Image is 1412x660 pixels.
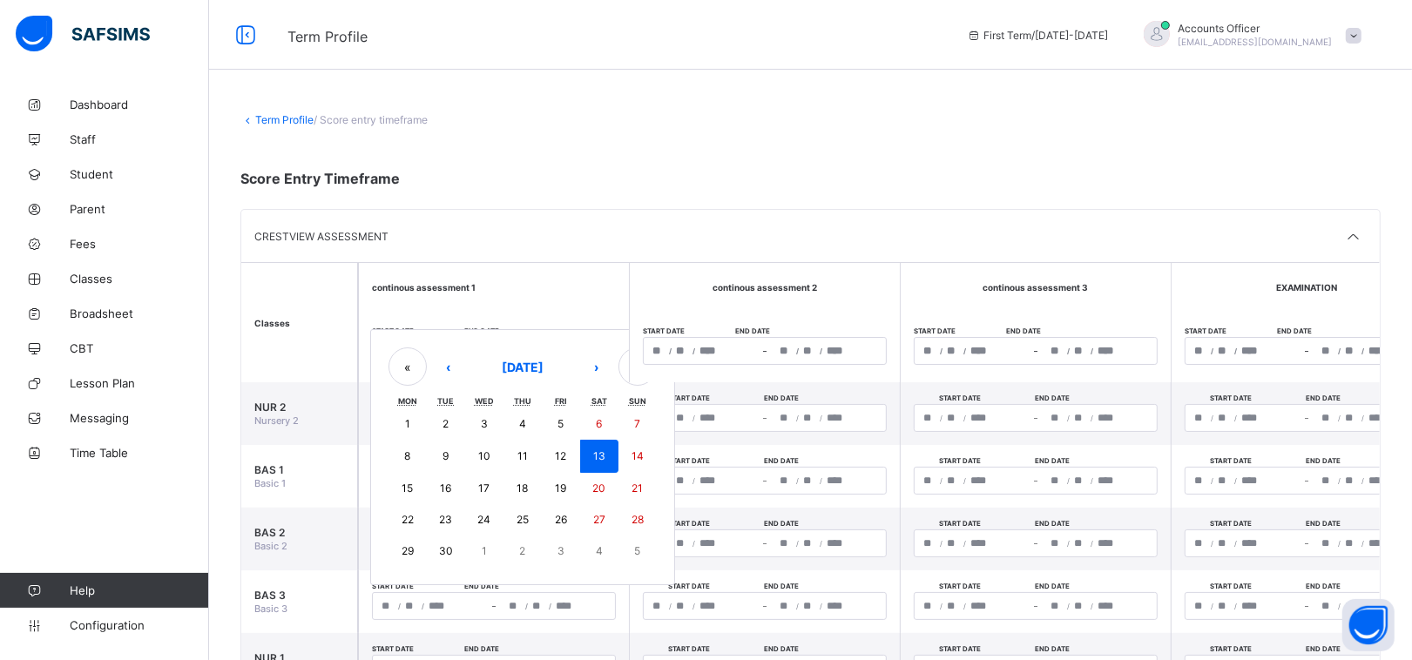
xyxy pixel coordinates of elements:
span: / [669,601,672,611]
abbr: September 20, 2025 [592,482,605,495]
div: CRESTVIEW ASSESSMENT [254,230,811,243]
span: continous assessment 3 [983,282,1089,293]
span: – [492,601,496,611]
span: continous assessment 1 [372,282,476,293]
span: Basic 2 [254,540,287,552]
button: October 1, 2025 [465,535,503,567]
span: session/term information [967,29,1109,42]
span: / [1361,413,1364,423]
button: September 26, 2025 [542,504,580,535]
abbr: September 19, 2025 [555,482,566,495]
abbr: Tuesday [437,396,454,406]
span: / [820,413,822,423]
span: – [1034,346,1037,356]
span: / [1067,346,1070,356]
button: September 1, 2025 [388,408,427,440]
span: / [796,346,799,356]
span: – [1305,413,1308,423]
span: End date [1006,327,1098,335]
span: Basic 1 [254,477,286,489]
button: September 12, 2025 [542,440,580,473]
span: Start date [1185,327,1277,335]
span: / [940,346,942,356]
span: End date [1006,582,1098,590]
span: Student [70,167,209,181]
button: September 2, 2025 [427,408,465,440]
button: Open asap [1342,599,1395,651]
span: End date [464,582,557,590]
button: September 16, 2025 [427,473,465,504]
span: / [940,475,942,486]
span: / [963,601,966,611]
span: / [1091,475,1093,486]
span: / [1361,538,1364,549]
span: Classes [254,318,290,328]
span: – [1034,538,1037,549]
span: End date [735,644,828,653]
span: Lesson Plan [70,376,209,390]
span: / [1211,538,1213,549]
button: September 24, 2025 [465,504,503,535]
span: [DATE] [502,360,544,374]
span: End date [735,327,828,335]
span: Start date [372,582,464,590]
abbr: September 10, 2025 [478,449,490,462]
span: / [1338,346,1341,356]
span: / [692,475,695,486]
span: Help [70,583,208,597]
button: » [618,347,657,386]
span: Messaging [70,411,209,425]
abbr: September 25, 2025 [517,513,529,526]
span: Start date [372,644,464,653]
abbr: Wednesday [475,396,494,406]
span: / [525,601,528,611]
abbr: September 3, 2025 [481,417,488,430]
span: / Score entry timeframe [314,113,428,126]
span: / [1361,346,1364,356]
span: BAS 2 [254,526,344,539]
span: Fees [70,237,209,251]
abbr: September 2, 2025 [443,417,449,430]
span: / [692,601,695,611]
span: / [963,413,966,423]
abbr: September 7, 2025 [634,417,640,430]
span: End date [464,644,557,653]
button: September 27, 2025 [580,504,618,535]
i: arrow [1343,228,1364,246]
span: / [1234,475,1237,486]
span: Start date [643,327,735,335]
span: Start date [914,394,1006,402]
span: / [820,346,822,356]
span: Start date [643,519,735,528]
abbr: Friday [555,396,567,406]
button: September 17, 2025 [465,473,503,504]
abbr: October 5, 2025 [634,544,640,557]
span: / [1338,475,1341,486]
button: September 4, 2025 [503,408,542,440]
span: Start date [643,394,735,402]
span: / [1211,475,1213,486]
button: September 8, 2025 [388,440,427,473]
span: End date [464,327,557,335]
span: Start date [914,456,1006,465]
abbr: September 18, 2025 [517,482,528,495]
span: / [1338,413,1341,423]
span: BAS 1 [254,463,344,476]
button: [DATE] [470,347,575,386]
span: Start date [1185,582,1277,590]
span: End date [1006,456,1098,465]
span: Score Entry Timeframe [240,170,400,187]
span: / [1234,601,1237,611]
span: / [796,413,799,423]
span: / [1338,538,1341,549]
span: Staff [70,132,209,146]
button: September 10, 2025 [465,440,503,473]
span: CBT [70,341,209,355]
span: / [1091,413,1093,423]
span: / [1234,538,1237,549]
span: – [763,413,767,423]
button: September 3, 2025 [465,408,503,440]
abbr: September 11, 2025 [517,449,528,462]
abbr: September 24, 2025 [477,513,490,526]
span: End date [735,456,828,465]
